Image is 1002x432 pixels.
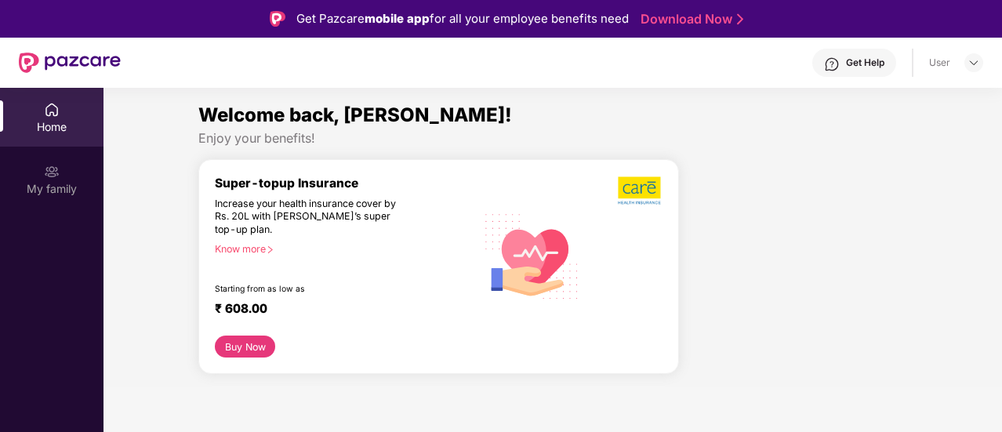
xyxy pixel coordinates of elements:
span: Welcome back, [PERSON_NAME]! [198,103,512,126]
img: New Pazcare Logo [19,53,121,73]
img: Logo [270,11,285,27]
div: ₹ 608.00 [215,301,460,320]
img: svg+xml;base64,PHN2ZyBpZD0iSG9tZSIgeG1sbnM9Imh0dHA6Ly93d3cudzMub3JnLzIwMDAvc3ZnIiB3aWR0aD0iMjAiIG... [44,102,60,118]
button: Buy Now [215,336,275,358]
div: Get Help [846,56,884,69]
img: svg+xml;base64,PHN2ZyBpZD0iRHJvcGRvd24tMzJ4MzIiIHhtbG5zPSJodHRwOi8vd3d3LnczLm9yZy8yMDAwL3N2ZyIgd2... [968,56,980,69]
span: right [266,245,274,254]
div: Get Pazcare for all your employee benefits need [296,9,629,28]
a: Download Now [641,11,739,27]
div: User [929,56,950,69]
img: svg+xml;base64,PHN2ZyBpZD0iSGVscC0zMngzMiIgeG1sbnM9Imh0dHA6Ly93d3cudzMub3JnLzIwMDAvc3ZnIiB3aWR0aD... [824,56,840,72]
div: Know more [215,243,467,254]
div: Starting from as low as [215,284,409,295]
img: Stroke [737,11,743,27]
img: svg+xml;base64,PHN2ZyB4bWxucz0iaHR0cDovL3d3dy53My5vcmcvMjAwMC9zdmciIHhtbG5zOnhsaW5rPSJodHRwOi8vd3... [476,198,588,312]
strong: mobile app [365,11,430,26]
img: b5dec4f62d2307b9de63beb79f102df3.png [618,176,663,205]
div: Super-topup Insurance [215,176,476,191]
div: Increase your health insurance cover by Rs. 20L with [PERSON_NAME]’s super top-up plan. [215,198,408,237]
div: Enjoy your benefits! [198,130,907,147]
img: svg+xml;base64,PHN2ZyB3aWR0aD0iMjAiIGhlaWdodD0iMjAiIHZpZXdCb3g9IjAgMCAyMCAyMCIgZmlsbD0ibm9uZSIgeG... [44,164,60,180]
